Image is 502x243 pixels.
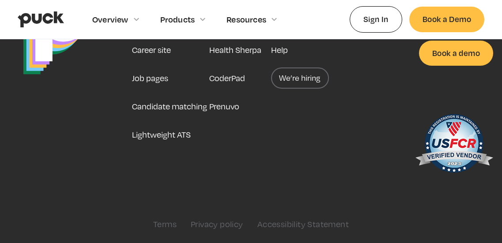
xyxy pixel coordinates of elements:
[226,15,266,24] div: Resources
[132,39,171,60] a: Career site
[132,96,207,117] a: Candidate matching
[419,41,493,66] a: Book a demo
[160,15,195,24] div: Products
[209,96,239,117] a: Prenuvo
[271,39,288,60] a: Help
[132,67,168,89] a: Job pages
[191,219,243,229] a: Privacy policy
[209,67,245,89] a: CoderPad
[92,15,128,24] div: Overview
[409,7,484,32] a: Book a Demo
[257,219,349,229] a: Accessibility Statement
[209,39,261,60] a: Health Sherpa
[271,67,329,89] a: We’re hiring
[415,110,493,180] img: US Federal Contractor Registration System for Award Management Verified Vendor Seal
[153,219,177,229] a: Terms
[132,124,191,145] a: Lightweight ATS
[350,6,402,32] a: Sign In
